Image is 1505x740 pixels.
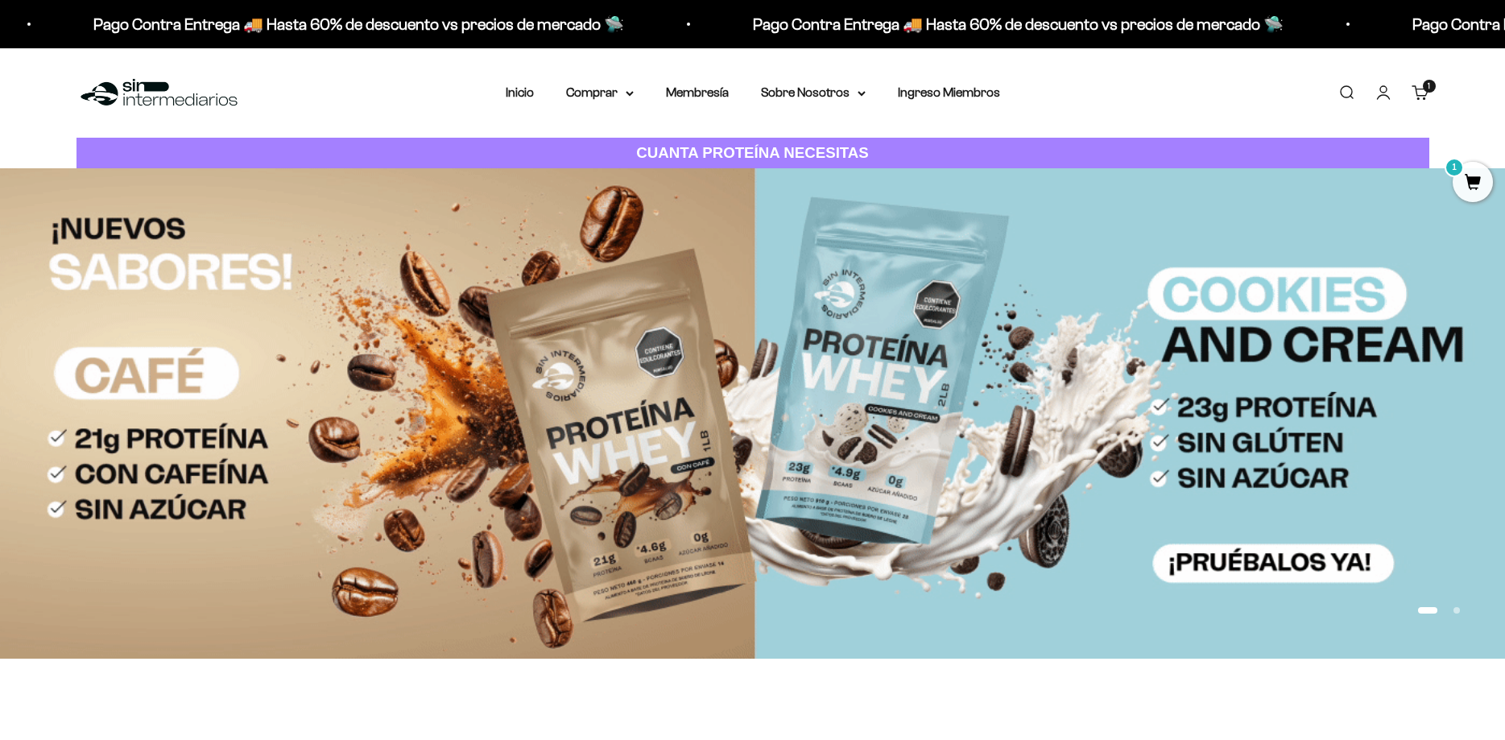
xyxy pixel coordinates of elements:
[506,85,534,99] a: Inicio
[636,144,869,161] strong: CUANTA PROTEÍNA NECESITAS
[734,11,1264,37] p: Pago Contra Entrega 🚚 Hasta 60% de descuento vs precios de mercado 🛸
[74,11,605,37] p: Pago Contra Entrega 🚚 Hasta 60% de descuento vs precios de mercado 🛸
[666,85,729,99] a: Membresía
[566,82,634,103] summary: Comprar
[1453,175,1493,192] a: 1
[898,85,1000,99] a: Ingreso Miembros
[76,138,1429,169] a: CUANTA PROTEÍNA NECESITAS
[1445,158,1464,177] mark: 1
[761,82,866,103] summary: Sobre Nosotros
[1428,82,1430,90] span: 1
